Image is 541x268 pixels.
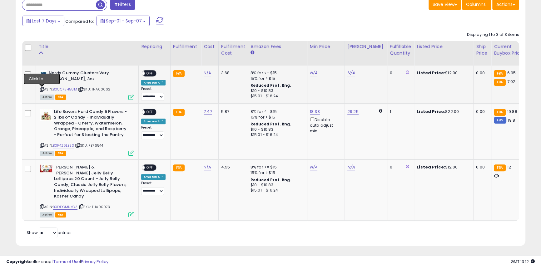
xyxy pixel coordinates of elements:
[251,127,302,132] div: $10 - $10.83
[141,119,166,124] div: Amazon AI *
[75,143,103,148] span: | SKU: RE76544
[251,132,302,138] div: $15.01 - $16.24
[508,117,515,123] span: 19.8
[507,70,516,76] span: 6.95
[507,164,511,170] span: 12
[221,164,243,170] div: 4.55
[390,109,409,115] div: 1
[347,43,385,50] div: [PERSON_NAME]
[40,95,54,100] span: All listings currently available for purchase on Amazon
[38,43,136,50] div: Title
[204,43,216,50] div: Cost
[251,170,302,176] div: 15% for > $15
[251,177,291,183] b: Reduced Prof. Rng.
[49,70,125,83] b: Nerds Gummy Clusters Very [PERSON_NAME], 3oz
[204,109,212,115] a: 7.47
[53,87,77,92] a: B0CCK3H58M
[78,87,111,92] span: | SKU: THA00062
[53,143,74,148] a: B0F4Z6LB3S
[141,174,166,180] div: Amazon AI *
[40,70,134,99] div: ASIN:
[417,70,469,76] div: $12.00
[476,70,486,76] div: 0.00
[494,79,505,86] small: FBA
[40,164,52,173] img: 51URuZjQnqL._SL40_.jpg
[141,43,168,50] div: Repricing
[310,70,317,76] a: N/A
[6,259,29,265] strong: Copyright
[65,18,94,24] span: Compared to:
[141,125,166,139] div: Preset:
[204,70,211,76] a: N/A
[251,76,302,81] div: 15% for > $15
[251,109,302,115] div: 8% for <= $15
[310,164,317,170] a: N/A
[476,43,489,56] div: Ship Price
[417,109,445,115] b: Listed Price:
[251,94,302,99] div: $15.01 - $16.24
[40,109,134,155] div: ASIN:
[417,109,469,115] div: $22.00
[417,43,471,50] div: Listed Price
[494,70,505,77] small: FBA
[347,164,355,170] a: N/A
[32,18,57,24] span: Last 7 Days
[251,164,302,170] div: 8% for <= $15
[467,32,519,38] div: Displaying 1 to 3 of 3 items
[221,43,245,56] div: Fulfillment Cost
[221,70,243,76] div: 3.68
[251,43,305,50] div: Amazon Fees
[417,164,445,170] b: Listed Price:
[494,109,505,116] small: FBA
[390,70,409,76] div: 0
[310,116,340,134] div: Disable auto adjust min
[55,212,66,217] span: FBA
[251,83,291,88] b: Reduced Prof. Rng.
[221,109,243,115] div: 5.87
[347,70,355,76] a: N/A
[251,50,254,56] small: Amazon Fees.
[173,164,185,171] small: FBA
[173,70,185,77] small: FBA
[53,204,77,210] a: B0DDCMNKC3
[22,16,64,26] button: Last 7 Days
[390,43,411,56] div: Fulfillable Quantity
[476,164,486,170] div: 0.00
[204,164,211,170] a: N/A
[40,164,134,217] div: ASIN:
[40,212,54,217] span: All listings currently available for purchase on Amazon
[494,43,526,56] div: Current Buybox Price
[251,121,291,127] b: Reduced Prof. Rng.
[466,1,486,7] span: Columns
[476,109,486,115] div: 0.00
[251,183,302,188] div: $10 - $10.83
[173,43,198,50] div: Fulfillment
[97,16,150,26] button: Sep-01 - Sep-07
[145,71,155,76] span: OFF
[106,18,142,24] span: Sep-01 - Sep-07
[173,109,185,116] small: FBA
[417,164,469,170] div: $12.00
[417,70,445,76] b: Listed Price:
[141,181,166,195] div: Preset:
[141,80,166,85] div: Amazon AI *
[494,164,505,171] small: FBA
[6,259,108,265] div: seller snap | |
[55,151,66,156] span: FBA
[145,165,155,170] span: OFF
[511,259,535,265] span: 2025-09-15 13:12 GMT
[141,87,166,101] div: Preset:
[507,79,516,85] span: 7.02
[251,115,302,120] div: 15% for > $15
[53,259,80,265] a: Terms of Use
[379,109,382,113] i: Calculated using Dynamic Max Price.
[310,109,320,115] a: 18.33
[390,164,409,170] div: 0
[145,109,155,115] span: OFF
[54,164,130,201] b: [PERSON_NAME] & [PERSON_NAME] Jelly Belly Lollipops 20 Count –Jelly Belly Candy, Classic Jelly Be...
[251,70,302,76] div: 8% for <= $15
[40,109,52,121] img: 41pZ-SKoBUL._SL40_.jpg
[40,151,54,156] span: All listings currently available for purchase on Amazon
[27,230,72,236] span: Show: entries
[251,88,302,94] div: $10 - $10.83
